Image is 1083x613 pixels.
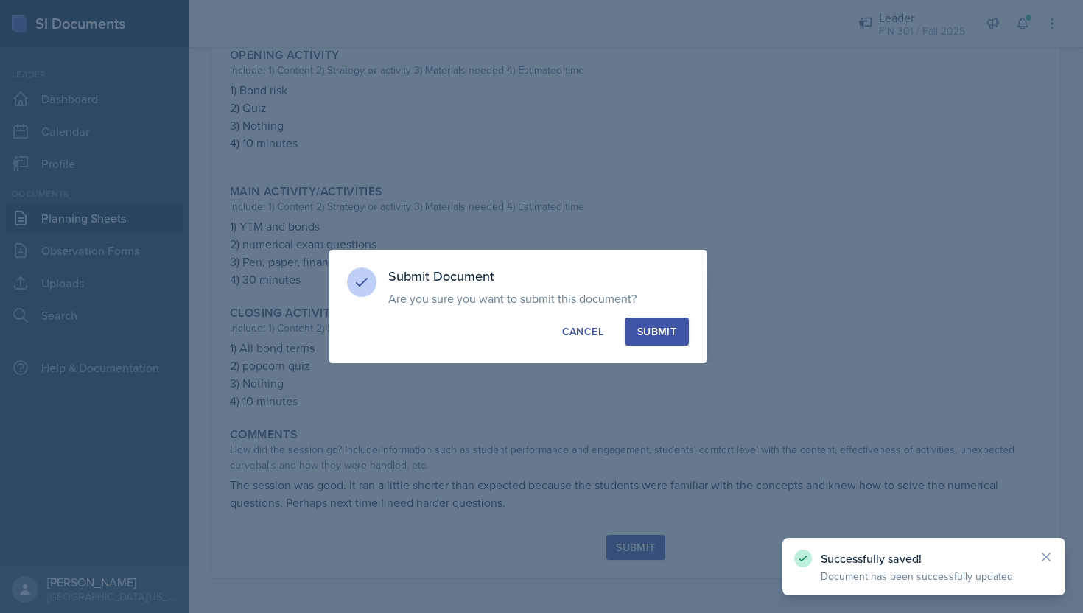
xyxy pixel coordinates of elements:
div: Cancel [562,324,603,339]
p: Are you sure you want to submit this document? [388,291,689,306]
p: Successfully saved! [821,551,1027,566]
button: Cancel [550,318,616,346]
button: Submit [625,318,689,346]
h3: Submit Document [388,267,689,285]
p: Document has been successfully updated [821,569,1027,584]
div: Submit [637,324,676,339]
